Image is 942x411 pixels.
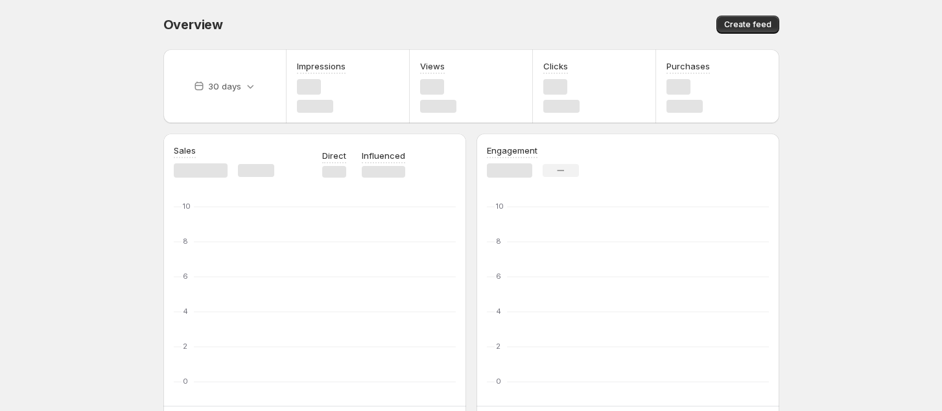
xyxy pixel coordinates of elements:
[724,19,771,30] span: Create feed
[496,272,501,281] text: 6
[496,377,501,386] text: 0
[666,60,710,73] h3: Purchases
[183,202,191,211] text: 10
[163,17,223,32] span: Overview
[208,80,241,93] p: 30 days
[716,16,779,34] button: Create feed
[183,377,188,386] text: 0
[183,342,187,351] text: 2
[420,60,445,73] h3: Views
[174,144,196,157] h3: Sales
[297,60,346,73] h3: Impressions
[183,237,188,246] text: 8
[362,149,405,162] p: Influenced
[496,202,504,211] text: 10
[487,144,537,157] h3: Engagement
[183,307,188,316] text: 4
[183,272,188,281] text: 6
[543,60,568,73] h3: Clicks
[322,149,346,162] p: Direct
[496,307,501,316] text: 4
[496,237,501,246] text: 8
[496,342,500,351] text: 2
